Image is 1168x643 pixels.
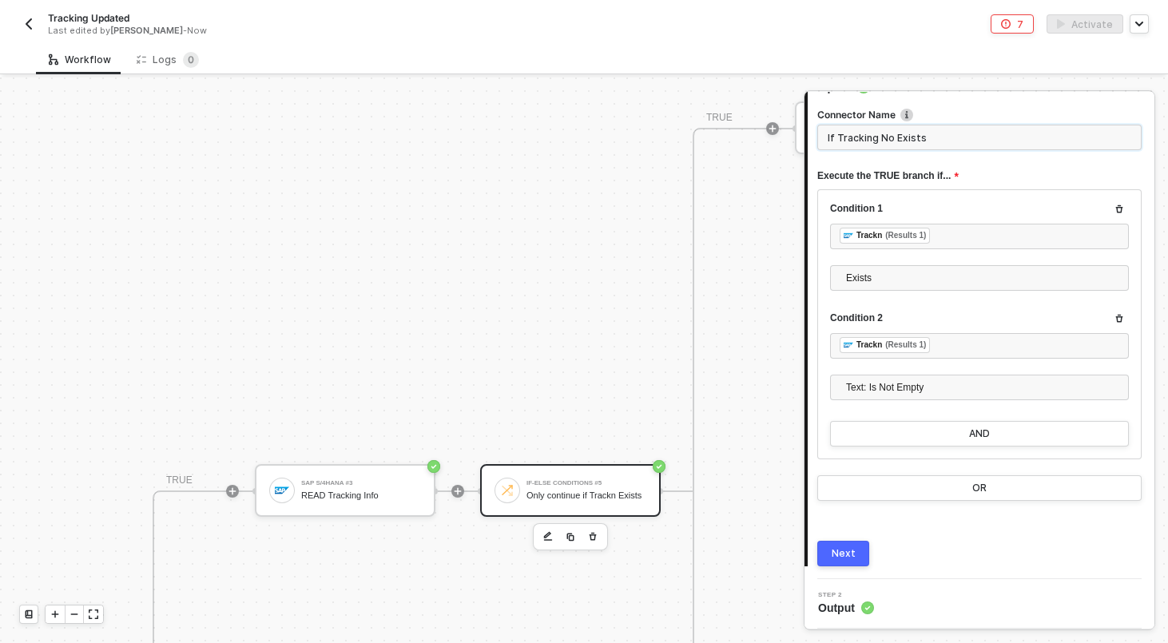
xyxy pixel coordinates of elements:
[804,71,1154,566] div: Inputs Connector Nameicon-infoExecute the TRUE branch if...Condition 1fieldIconTrackn(Results 1)E...
[301,490,421,501] div: READ Tracking Info
[900,109,913,121] img: icon-info
[183,52,199,68] sup: 0
[49,54,111,66] div: Workflow
[972,482,987,494] div: OR
[844,340,853,350] img: fieldIcon
[500,483,514,498] img: icon
[830,202,1129,216] div: Condition 1
[885,339,926,351] div: (Results 1)
[89,609,98,619] span: icon-expand
[1047,14,1123,34] button: activateActivate
[969,427,990,440] div: AND
[110,25,183,36] span: [PERSON_NAME]
[991,14,1034,34] button: 7
[844,231,853,240] img: fieldIcon
[526,490,646,501] div: Only continue if Trackn Exists
[817,475,1142,501] button: OR
[453,486,463,496] span: icon-play
[166,473,193,488] div: TRUE
[653,460,665,473] span: icon-success-page
[1017,18,1023,31] div: 7
[846,266,1119,290] span: Exists
[526,480,646,486] div: If-Else Conditions #5
[50,609,60,619] span: icon-play
[70,609,79,619] span: icon-minus
[856,228,882,243] div: Trackn
[427,460,440,473] span: icon-success-page
[19,14,38,34] button: back
[817,166,959,186] span: Execute the TRUE branch if...
[538,527,558,546] button: edit-cred
[885,229,926,242] div: (Results 1)
[817,125,1142,150] input: Enter description
[301,480,421,486] div: SAP S/4HANA #3
[856,338,882,352] div: Trackn
[768,124,777,133] span: icon-play
[846,375,1119,399] span: Text: Is Not Empty
[706,110,733,125] div: TRUE
[818,592,874,598] span: Step 2
[137,52,199,68] div: Logs
[566,532,575,542] img: copy-block
[561,527,580,546] button: copy-block
[48,25,547,37] div: Last edited by - Now
[817,541,869,566] button: Next
[228,486,237,496] span: icon-play
[830,421,1129,447] button: AND
[543,531,553,542] img: edit-cred
[48,11,129,25] span: Tracking Updated
[832,547,856,560] div: Next
[818,600,874,616] span: Output
[275,483,289,498] img: icon
[22,18,35,30] img: back
[817,108,1142,121] label: Connector Name
[1001,19,1011,29] span: icon-error-page
[830,312,1129,325] div: Condition 2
